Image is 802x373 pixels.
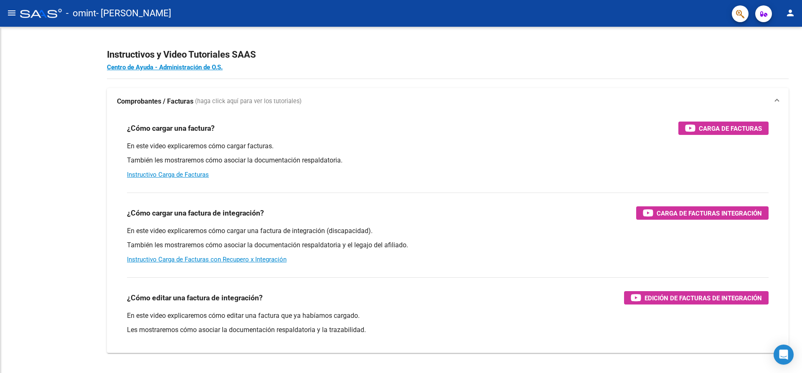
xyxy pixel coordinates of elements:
[678,122,769,135] button: Carga de Facturas
[107,88,789,115] mat-expansion-panel-header: Comprobantes / Facturas (haga click aquí para ver los tutoriales)
[785,8,795,18] mat-icon: person
[127,241,769,250] p: También les mostraremos cómo asociar la documentación respaldatoria y el legajo del afiliado.
[127,325,769,335] p: Les mostraremos cómo asociar la documentación respaldatoria y la trazabilidad.
[699,123,762,134] span: Carga de Facturas
[66,4,96,23] span: - omint
[117,97,193,106] strong: Comprobantes / Facturas
[645,293,762,303] span: Edición de Facturas de integración
[7,8,17,18] mat-icon: menu
[127,207,264,219] h3: ¿Cómo cargar una factura de integración?
[127,142,769,151] p: En este video explicaremos cómo cargar facturas.
[107,47,789,63] h2: Instructivos y Video Tutoriales SAAS
[127,122,215,134] h3: ¿Cómo cargar una factura?
[127,311,769,320] p: En este video explicaremos cómo editar una factura que ya habíamos cargado.
[127,256,287,263] a: Instructivo Carga de Facturas con Recupero x Integración
[774,345,794,365] div: Open Intercom Messenger
[127,292,263,304] h3: ¿Cómo editar una factura de integración?
[127,171,209,178] a: Instructivo Carga de Facturas
[107,115,789,353] div: Comprobantes / Facturas (haga click aquí para ver los tutoriales)
[107,63,223,71] a: Centro de Ayuda - Administración de O.S.
[195,97,302,106] span: (haga click aquí para ver los tutoriales)
[127,156,769,165] p: También les mostraremos cómo asociar la documentación respaldatoria.
[657,208,762,218] span: Carga de Facturas Integración
[624,291,769,304] button: Edición de Facturas de integración
[127,226,769,236] p: En este video explicaremos cómo cargar una factura de integración (discapacidad).
[636,206,769,220] button: Carga de Facturas Integración
[96,4,171,23] span: - [PERSON_NAME]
